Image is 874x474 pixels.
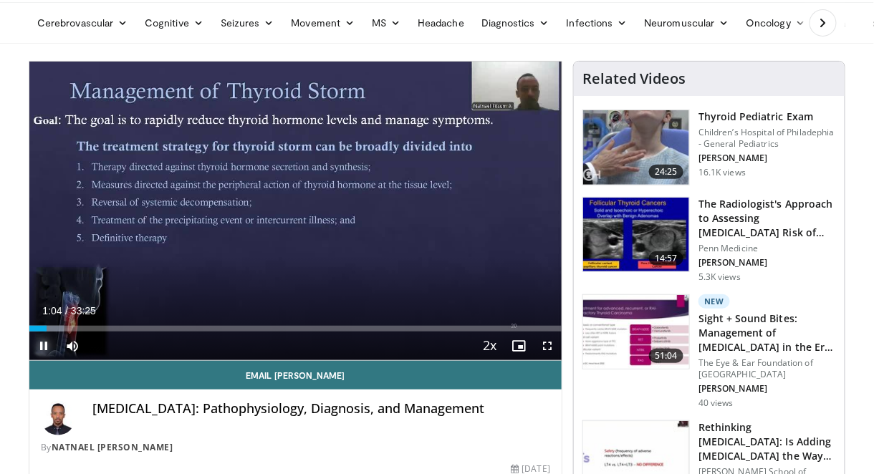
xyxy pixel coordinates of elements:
video-js: Video Player [29,62,562,361]
h3: Thyroid Pediatric Exam [698,110,836,124]
span: 51:04 [649,349,683,363]
a: MS [363,9,409,37]
p: 16.1K views [698,167,746,178]
h4: Related Videos [582,70,686,87]
button: Fullscreen [533,332,562,360]
div: Progress Bar [29,326,562,332]
p: The Eye & Ear Foundation of [GEOGRAPHIC_DATA] [698,357,836,380]
p: Children’s Hospital of Philadephia - General Pediatrics [698,127,836,150]
a: Cognitive [136,9,212,37]
img: 576742cb-950f-47b1-b49b-8023242b3cfa.150x105_q85_crop-smart_upscale.jpg [583,110,689,185]
p: 40 views [698,397,734,409]
p: New [698,294,730,309]
a: 51:04 New Sight + Sound Bites: Management of [MEDICAL_DATA] in the Era of Targ… The Eye & Ear Fou... [582,294,836,409]
span: / [65,305,68,316]
a: Natnael [PERSON_NAME] [52,441,173,453]
a: Headache [409,9,473,37]
h3: The Radiologist's Approach to Assessing [MEDICAL_DATA] Risk of Thyroid Nodul… [698,197,836,240]
img: Avatar [41,401,75,435]
p: Penn Medicine [698,243,836,254]
h3: Rethinking [MEDICAL_DATA]: Is Adding [MEDICAL_DATA] the Way to Be? [698,420,836,463]
a: 14:57 The Radiologist's Approach to Assessing [MEDICAL_DATA] Risk of Thyroid Nodul… Penn Medicine... [582,197,836,283]
button: Enable picture-in-picture mode [504,332,533,360]
a: Seizures [212,9,283,37]
span: 24:25 [649,165,683,179]
img: 64bf5cfb-7b6d-429f-8d89-8118f524719e.150x105_q85_crop-smart_upscale.jpg [583,198,689,272]
h4: [MEDICAL_DATA]: Pathophysiology, Diagnosis, and Management [92,401,550,417]
a: 24:25 Thyroid Pediatric Exam Children’s Hospital of Philadephia - General Pediatrics [PERSON_NAME... [582,110,836,185]
h3: Sight + Sound Bites: Management of [MEDICAL_DATA] in the Era of Targ… [698,311,836,354]
p: [PERSON_NAME] [698,153,836,164]
button: Mute [58,332,87,360]
a: Oncology [738,9,815,37]
button: Pause [29,332,58,360]
span: 14:57 [649,251,683,266]
div: By [41,441,550,454]
p: [PERSON_NAME] [698,257,836,269]
a: Infections [558,9,636,37]
a: Movement [283,9,364,37]
p: 5.3K views [698,271,741,283]
a: Diagnostics [473,9,558,37]
p: [PERSON_NAME] [698,383,836,395]
span: 33:25 [71,305,96,316]
button: Playback Rate [476,332,504,360]
a: Email [PERSON_NAME] [29,361,562,390]
img: 8bea4cff-b600-4be7-82a7-01e969b6860e.150x105_q85_crop-smart_upscale.jpg [583,295,689,369]
span: 1:04 [42,305,62,316]
a: Neuromuscular [636,9,738,37]
a: Cerebrovascular [29,9,136,37]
